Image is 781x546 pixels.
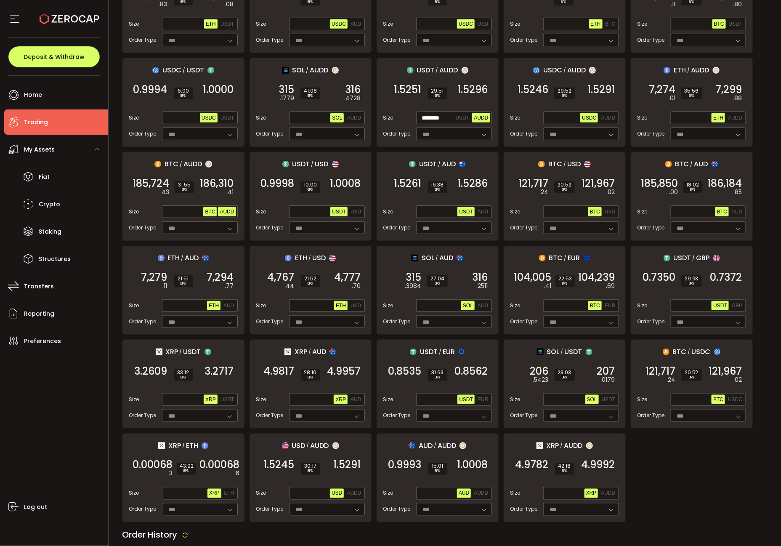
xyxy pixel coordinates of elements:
[638,114,648,122] span: Size
[335,397,346,402] span: XRP
[669,94,676,103] em: .01
[463,303,473,309] span: SOL
[256,224,284,232] span: Order Type
[329,255,336,261] img: usd_portfolio.svg
[586,490,597,496] span: XRP
[712,161,718,168] img: aud_portfolio.svg
[383,130,411,138] span: Order Type
[586,349,592,355] img: usdt_portfolio.svg
[708,179,742,188] span: 186,184
[256,20,266,28] span: Size
[219,395,236,404] button: USDT
[223,489,236,498] button: ETH
[133,179,170,188] span: 185,724
[332,209,346,215] span: USDT
[712,301,729,310] button: USDT
[129,130,157,138] span: Order Type
[584,255,590,261] img: eur_portfolio.svg
[347,115,361,121] span: AUDD
[203,207,217,216] button: BTC
[129,20,139,28] span: Size
[345,489,363,498] button: AUDD
[204,19,218,29] button: ETH
[478,303,488,309] span: AUD
[459,397,473,402] span: USDT
[129,224,157,232] span: Order Type
[349,395,363,404] button: AUD
[202,442,208,449] img: eth_portfolio.svg
[207,67,214,74] img: usdt_portfolio.svg
[457,255,463,261] img: aud_portfolio.svg
[417,65,435,75] span: USDT
[472,113,490,123] button: AUDD
[129,114,139,122] span: Size
[603,207,617,216] button: USD
[422,253,434,263] span: SOL
[675,159,689,169] span: BTC
[540,188,549,197] em: .24
[589,19,603,29] button: ETH
[476,207,490,216] button: AUD
[604,19,617,29] button: BTC
[394,179,422,188] span: 1.5261
[459,21,473,27] span: USDC
[732,303,742,309] span: GBP
[459,161,466,168] img: aud_portfolio.svg
[674,65,686,75] span: ETH
[538,161,545,168] img: btc_portfolio.svg
[219,19,236,29] button: USDT
[304,182,317,187] span: 10.00
[584,489,598,498] button: XRP
[510,20,521,28] span: Size
[180,160,182,168] em: /
[332,161,339,168] img: usd_portfolio.svg
[186,65,204,75] span: USDT
[218,207,236,216] button: AUDD
[462,67,468,74] img: zuPXiwguUFiBOIQyqLOiXsnnNitlx7q4LCwEbLHADjIpTka+Lip0HH8D0VTrd02z+wEAAAAASUVORK5CYII=
[588,85,615,94] span: 1.5291
[183,67,185,74] em: /
[39,198,60,210] span: Crypto
[332,67,339,74] img: zuPXiwguUFiBOIQyqLOiXsnnNitlx7q4LCwEbLHADjIpTka+Lip0HH8D0VTrd02z+wEAAAAASUVORK5CYII=
[582,179,615,188] span: 121,967
[152,67,159,74] img: usdc_portfolio.svg
[332,115,342,121] span: SOL
[687,67,690,74] em: /
[602,397,616,402] span: USDT
[220,115,234,121] span: USDT
[345,85,361,94] span: 316
[649,85,676,94] span: 7,274
[310,65,329,75] span: AUDD
[295,253,307,263] span: ETH
[133,85,167,94] span: 0.9994
[549,253,563,263] span: BTC
[431,187,444,192] i: BPS
[129,208,139,216] span: Size
[461,301,475,310] button: SOL
[329,349,336,355] img: aud_portfolio.svg
[351,397,361,402] span: AUD
[330,113,344,123] button: SOL
[178,187,191,192] i: BPS
[685,93,699,99] i: BPS
[713,115,723,121] span: ETH
[177,93,190,99] i: BPS
[664,255,670,261] img: usdt_portfolio.svg
[727,19,744,29] button: USDT
[510,36,538,44] span: Order Type
[590,209,600,215] span: BTC
[558,88,571,93] span: 29.52
[712,19,726,29] button: BTC
[351,209,361,215] span: USD
[568,253,580,263] span: EUR
[459,490,469,496] span: AUD
[548,159,562,169] span: BTC
[603,301,617,310] button: EUR
[185,253,199,263] span: AUD
[24,54,85,60] span: Deposit & Withdraw
[563,67,566,74] em: /
[607,188,615,197] em: .02
[691,160,693,168] em: /
[601,490,615,496] span: AUDD
[24,116,48,128] span: Trading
